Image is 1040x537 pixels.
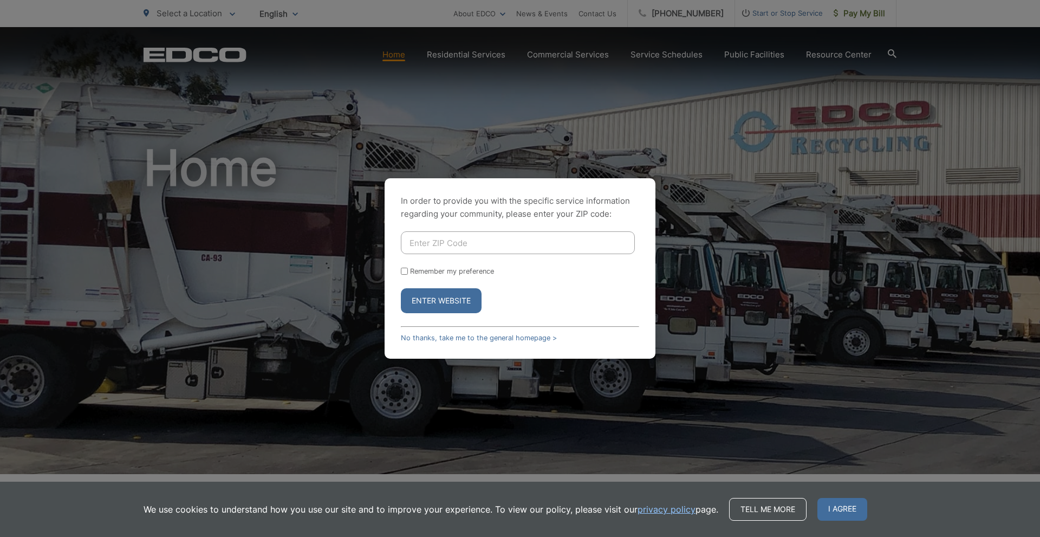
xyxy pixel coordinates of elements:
input: Enter ZIP Code [401,231,635,254]
a: Tell me more [729,498,807,521]
label: Remember my preference [410,267,494,275]
a: privacy policy [638,503,695,516]
span: I agree [817,498,867,521]
button: Enter Website [401,288,482,313]
p: In order to provide you with the specific service information regarding your community, please en... [401,195,639,221]
p: We use cookies to understand how you use our site and to improve your experience. To view our pol... [144,503,718,516]
a: No thanks, take me to the general homepage > [401,334,557,342]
